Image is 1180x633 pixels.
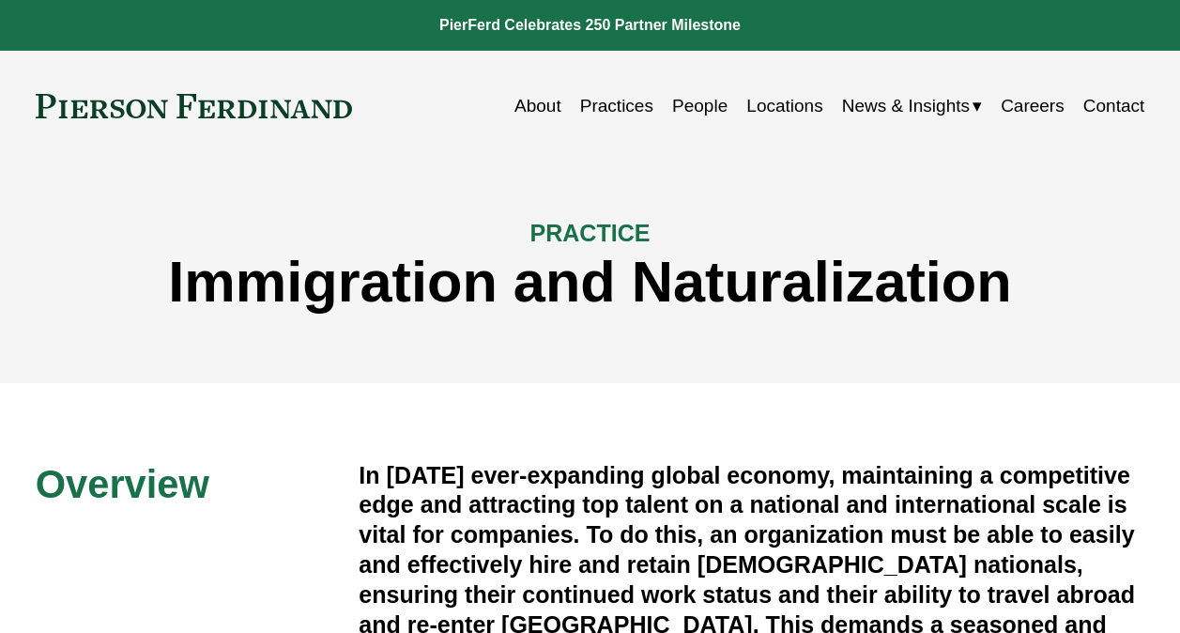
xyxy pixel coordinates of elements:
a: Careers [1001,88,1065,124]
span: PRACTICE [529,220,650,246]
a: folder dropdown [842,88,982,124]
a: Contact [1083,88,1144,124]
span: News & Insights [842,90,970,122]
a: People [672,88,728,124]
span: Overview [36,462,209,506]
a: Locations [746,88,822,124]
a: Practices [580,88,653,124]
a: About [514,88,561,124]
h1: Immigration and Naturalization [36,249,1145,315]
